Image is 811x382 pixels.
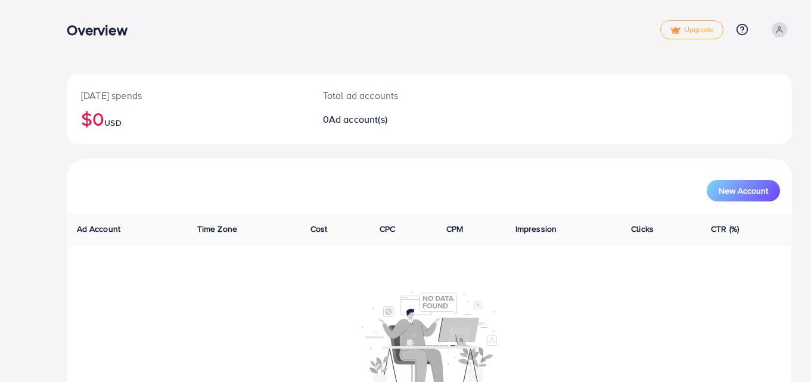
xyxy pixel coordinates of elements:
[329,113,387,126] span: Ad account(s)
[515,223,557,235] span: Impression
[670,26,681,35] img: tick
[323,88,476,103] p: Total ad accounts
[660,20,723,39] a: tickUpgrade
[670,26,713,35] span: Upgrade
[310,223,328,235] span: Cost
[77,223,121,235] span: Ad Account
[711,223,739,235] span: CTR (%)
[446,223,463,235] span: CPM
[719,187,768,195] span: New Account
[81,88,294,103] p: [DATE] spends
[631,223,654,235] span: Clicks
[323,114,476,125] h2: 0
[707,180,780,201] button: New Account
[81,107,294,130] h2: $0
[380,223,395,235] span: CPC
[104,117,121,129] span: USD
[197,223,237,235] span: Time Zone
[67,21,136,39] h3: Overview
